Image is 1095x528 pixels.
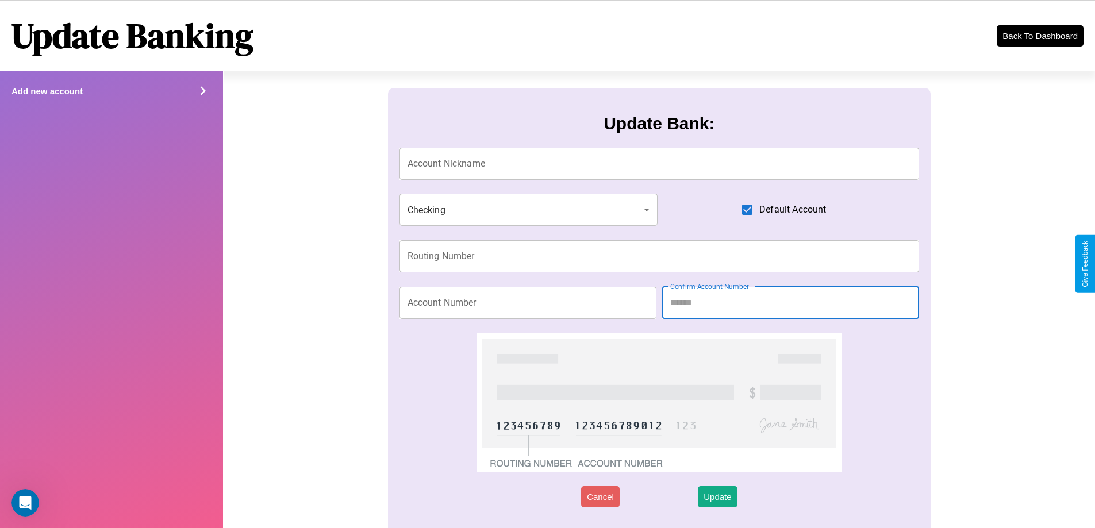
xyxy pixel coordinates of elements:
[581,486,620,507] button: Cancel
[11,12,253,59] h1: Update Banking
[399,194,658,226] div: Checking
[477,333,841,472] img: check
[670,282,749,291] label: Confirm Account Number
[11,86,83,96] h4: Add new account
[759,203,826,217] span: Default Account
[698,486,737,507] button: Update
[997,25,1084,47] button: Back To Dashboard
[11,489,39,517] iframe: Intercom live chat
[1081,241,1089,287] div: Give Feedback
[604,114,714,133] h3: Update Bank:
